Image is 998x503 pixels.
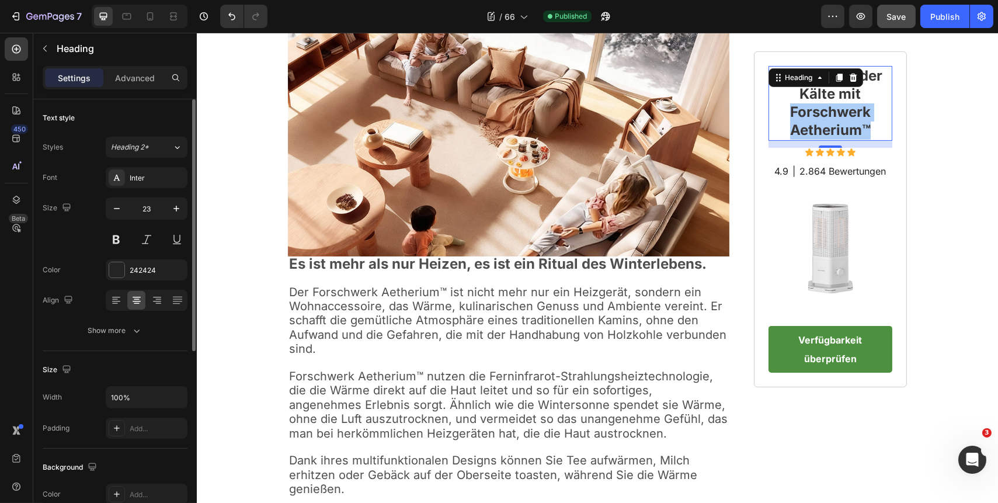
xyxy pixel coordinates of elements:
div: Font [43,172,57,183]
div: 242424 [130,265,185,276]
p: Advanced [115,72,155,84]
div: Undo/Redo [220,5,267,28]
span: / [499,11,502,23]
p: | [596,133,599,145]
p: 2.864 Bewertungen [603,133,689,145]
div: Show more [88,325,142,337]
strong: Verfügbarkeit überprüfen [601,301,665,332]
div: Text style [43,113,75,123]
span: Published [555,11,587,22]
button: Heading 2* [106,137,187,158]
div: Beta [9,214,28,223]
div: Color [43,489,61,499]
p: 4.9 [578,133,592,145]
div: Width [43,392,62,403]
div: Padding [43,423,69,433]
p: Heading [57,41,183,55]
div: Background [43,460,99,476]
span: Dank ihres multifunktionalen Designs können Sie Tee aufwärmen, Milch erhitzen oder Gebäck auf der... [92,421,500,463]
div: Add... [130,490,185,500]
span: Save [887,12,906,22]
button: Show more [43,320,187,341]
button: Publish [920,5,969,28]
div: Size [43,362,74,378]
a: Verfügbarkeit überprüfen [572,293,696,340]
div: Publish [930,11,959,23]
div: Styles [43,142,63,152]
div: Align [43,293,75,308]
p: 7 [76,9,82,23]
span: 3 [982,428,992,438]
span: Der Forschwerk Aetherium™ ist nicht mehr nur ein Heizgerät, sondern ein Wohnaccessoire, das Wärme... [92,252,530,324]
p: Settings [58,72,91,84]
strong: Es ist mehr als nur Heizen, es ist ein Ritual des Winterlebens. [92,223,510,240]
button: Save [877,5,916,28]
div: Heading [586,40,618,50]
div: Size [43,200,74,216]
input: Auto [106,387,187,408]
img: gempages_578863101407920763-e451f51f-7c2d-4260-9f30-2c7df9eee99d.png [572,155,696,279]
span: Heading 2* [111,142,149,152]
iframe: Design area [197,33,998,503]
iframe: Intercom live chat [958,446,986,474]
span: 66 [505,11,515,23]
button: 7 [5,5,87,28]
strong: Trotzen Sie der Kälte mit Forschwerk Aetherium™ [581,34,686,106]
div: Color [43,265,61,275]
div: 450 [11,124,28,134]
div: Inter [130,173,185,183]
h2: Rich Text Editor. Editing area: main [572,33,696,108]
span: Forschwerk Aetherium™ nutzen die Ferninfrarot-Strahlungsheiztechnologie, die die Wärme direkt auf... [92,337,531,408]
div: Add... [130,424,185,434]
